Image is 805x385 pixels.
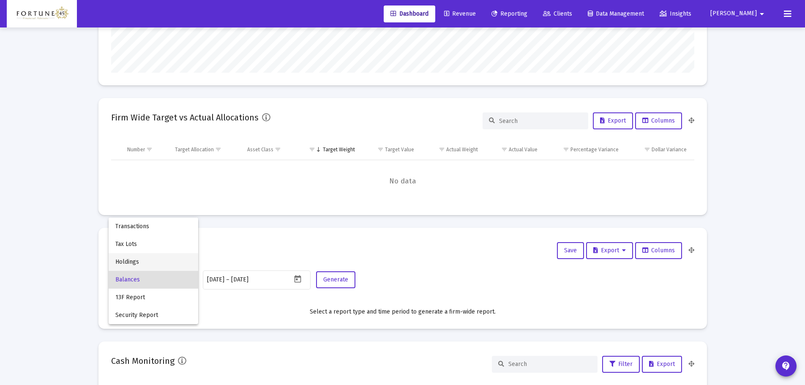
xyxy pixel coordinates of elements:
span: Tax Lots [115,235,191,253]
span: Transactions [115,218,191,235]
span: Security Report [115,306,191,324]
span: 13F Report [115,289,191,306]
span: Holdings [115,253,191,271]
span: Balances [115,271,191,289]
